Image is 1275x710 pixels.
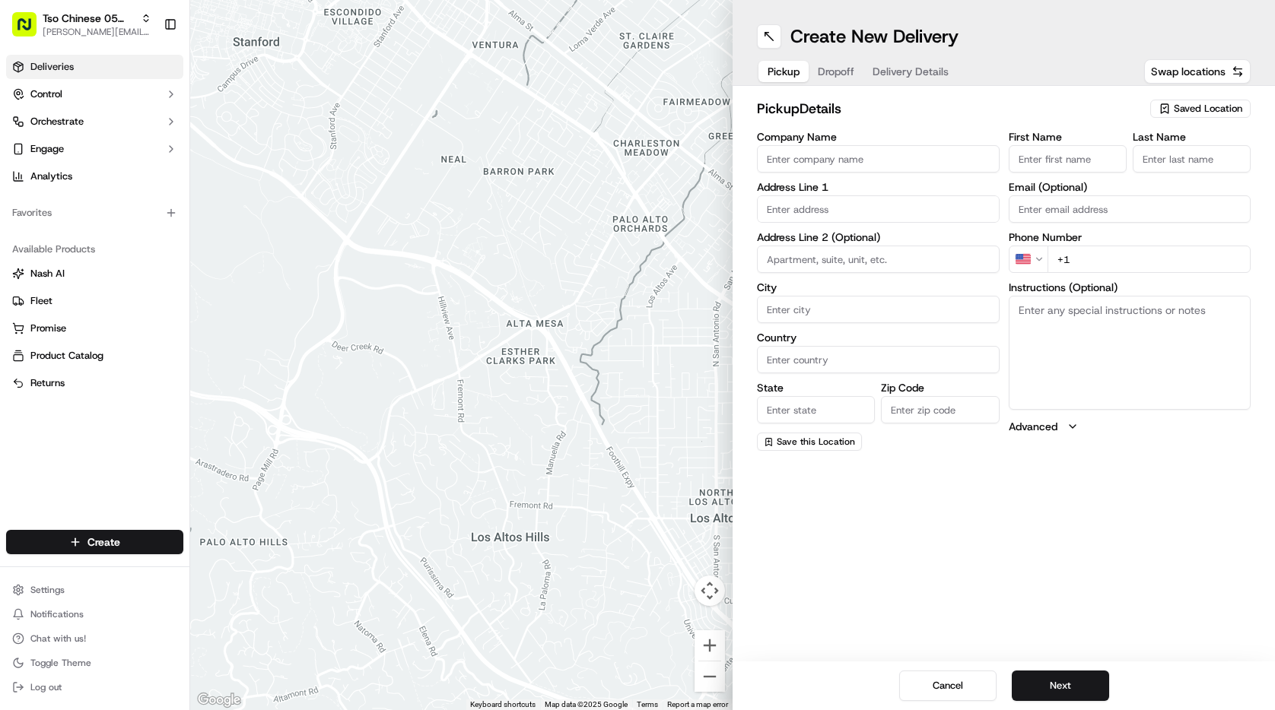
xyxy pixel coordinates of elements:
[1009,145,1127,173] input: Enter first name
[6,677,183,698] button: Log out
[757,346,1000,373] input: Enter country
[6,289,183,313] button: Fleet
[1144,59,1251,84] button: Swap locations
[30,584,65,596] span: Settings
[6,344,183,368] button: Product Catalog
[6,55,183,79] a: Deliveries
[12,267,177,281] a: Nash AI
[6,530,183,554] button: Create
[6,261,183,286] button: Nash AI
[30,87,62,101] span: Control
[30,60,74,74] span: Deliveries
[899,670,997,701] button: Cancel
[1009,232,1251,242] label: Phone Number
[6,371,183,395] button: Returns
[1009,419,1057,434] label: Advanced
[768,64,800,79] span: Pickup
[6,628,183,649] button: Chat with us!
[6,604,183,625] button: Notifications
[757,296,1000,323] input: Enter city
[1150,98,1251,119] button: Saved Location
[12,294,177,308] a: Fleet
[545,700,628,708] span: Map data ©2025 Google
[695,575,725,606] button: Map camera controls
[881,382,999,393] label: Zip Code
[1174,102,1242,116] span: Saved Location
[667,700,728,708] a: Report a map error
[873,64,949,79] span: Delivery Details
[1133,145,1251,173] input: Enter last name
[6,6,157,43] button: Tso Chinese 05 [PERSON_NAME][PERSON_NAME][EMAIL_ADDRESS][DOMAIN_NAME]
[757,98,1141,119] h2: pickup Details
[757,246,1000,273] input: Apartment, suite, unit, etc.
[757,132,1000,142] label: Company Name
[12,376,177,390] a: Returns
[777,436,855,448] span: Save this Location
[1012,670,1109,701] button: Next
[757,396,875,423] input: Enter state
[194,690,244,710] a: Open this area in Google Maps (opens a new window)
[757,145,1000,173] input: Enter company name
[757,182,1000,192] label: Address Line 1
[6,109,183,134] button: Orchestrate
[757,382,875,393] label: State
[637,700,658,708] a: Terms (opens in new tab)
[1048,246,1251,273] input: Enter phone number
[1009,419,1251,434] button: Advanced
[30,349,103,363] span: Product Catalog
[695,630,725,661] button: Zoom in
[6,82,183,106] button: Control
[30,376,65,390] span: Returns
[30,170,72,183] span: Analytics
[30,267,65,281] span: Nash AI
[6,316,183,341] button: Promise
[1133,132,1251,142] label: Last Name
[6,237,183,261] div: Available Products
[30,322,66,335] span: Promise
[30,681,62,693] span: Log out
[12,322,177,335] a: Promise
[6,164,183,189] a: Analytics
[12,349,177,363] a: Product Catalog
[1009,195,1251,223] input: Enter email address
[30,115,84,128] span: Orchestrate
[87,534,120,550] span: Create
[1009,282,1251,293] label: Instructions (Optional)
[757,282,1000,293] label: City
[881,396,999,423] input: Enter zip code
[30,608,84,620] span: Notifications
[818,64,854,79] span: Dropoff
[6,579,183,601] button: Settings
[757,332,1000,343] label: Country
[6,201,183,225] div: Favorites
[43,26,151,38] button: [PERSON_NAME][EMAIL_ADDRESS][DOMAIN_NAME]
[151,53,184,65] span: Pylon
[6,137,183,161] button: Engage
[1009,182,1251,192] label: Email (Optional)
[1009,132,1127,142] label: First Name
[107,52,184,65] a: Powered byPylon
[6,652,183,674] button: Toggle Theme
[757,232,1000,242] label: Address Line 2 (Optional)
[194,690,244,710] img: Google
[30,632,86,645] span: Chat with us!
[790,24,959,49] h1: Create New Delivery
[470,699,536,710] button: Keyboard shortcuts
[30,142,64,156] span: Engage
[757,433,862,451] button: Save this Location
[43,11,135,26] button: Tso Chinese 05 [PERSON_NAME]
[30,657,91,669] span: Toggle Theme
[695,661,725,692] button: Zoom out
[1151,64,1226,79] span: Swap locations
[30,294,52,308] span: Fleet
[757,195,1000,223] input: Enter address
